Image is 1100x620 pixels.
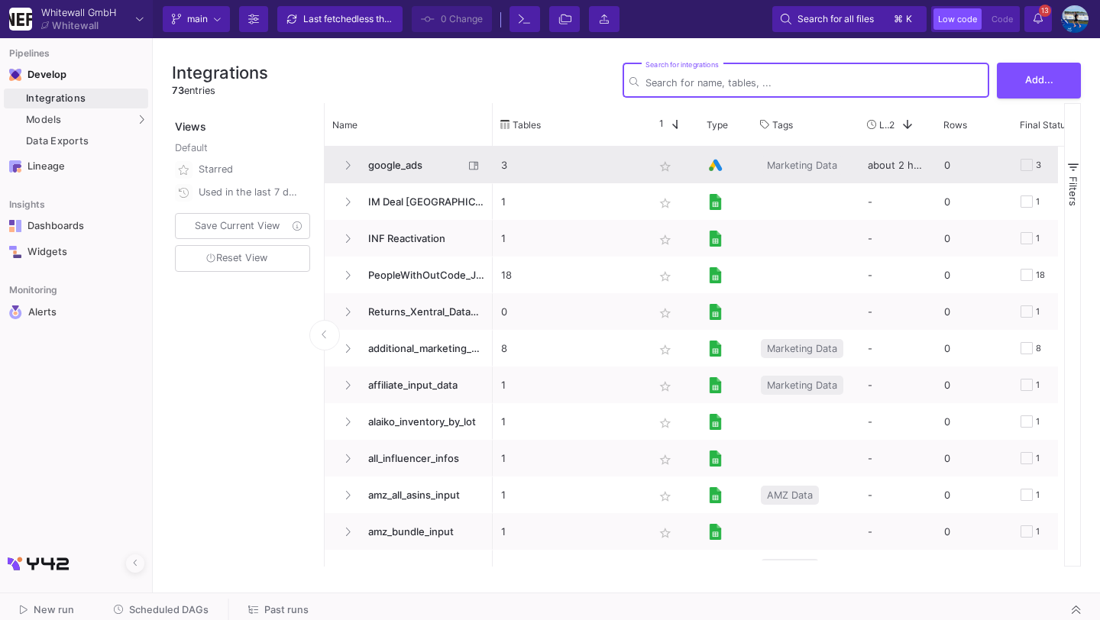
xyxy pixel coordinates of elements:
[501,221,637,257] p: 1
[933,8,982,30] button: Low code
[906,10,912,28] span: k
[936,257,1012,293] div: 0
[52,21,99,31] div: Whitewall
[936,367,1012,403] div: 0
[859,220,936,257] div: -
[656,487,675,505] mat-icon: star_border
[175,140,313,158] div: Default
[707,487,723,503] img: [Legacy] Google Sheets
[767,551,813,586] span: AMZ Data
[195,220,280,231] span: Save Current View
[501,257,637,293] p: 18
[41,8,116,18] div: Whitewall GmbH
[653,118,664,131] span: 1
[1036,221,1040,257] div: 1
[501,367,637,403] p: 1
[767,477,813,513] span: AMZ Data
[359,551,484,586] span: amz_data_daily_and_weekly_gs
[656,377,675,396] mat-icon: star_border
[992,14,1013,24] span: Code
[1036,404,1040,440] div: 1
[707,524,723,540] img: [Legacy] Google Sheets
[1036,514,1040,550] div: 1
[936,440,1012,476] div: 0
[656,231,675,249] mat-icon: star_border
[129,604,209,615] span: Scheduled DAGs
[859,476,936,513] div: -
[4,131,148,151] a: Data Exports
[9,8,32,31] img: YZ4Yr8zUCx6JYM5gIgaTIQYeTXdcwQjnYC8iZtTV.png
[936,550,1012,586] div: 0
[938,14,977,24] span: Low code
[1036,257,1045,293] div: 18
[859,293,936,330] div: -
[1067,176,1079,206] span: Filters
[767,147,837,183] span: Marketing Data
[656,157,675,176] mat-icon: star_border
[707,341,723,357] img: [Legacy] Google Sheets
[936,183,1012,220] div: 0
[707,377,723,393] img: [Legacy] Google Sheets
[26,92,144,105] div: Integrations
[943,119,967,131] span: Rows
[645,77,982,89] input: Search for name, tables, ...
[359,367,484,403] span: affiliate_input_data
[27,160,127,173] div: Lineage
[656,194,675,212] mat-icon: star_border
[4,89,148,108] a: Integrations
[707,194,723,210] img: [Legacy] Google Sheets
[501,551,637,586] p: 7
[936,476,1012,513] div: 0
[172,83,268,98] div: entries
[513,119,541,131] span: Tables
[1036,147,1041,183] div: 3
[27,220,127,232] div: Dashboards
[859,330,936,367] div: -
[936,330,1012,367] div: 0
[9,246,21,258] img: Navigation icon
[772,119,793,131] span: Tags
[34,604,74,615] span: New run
[656,524,675,542] mat-icon: star_border
[772,6,927,32] button: Search for all files⌘k
[1039,5,1051,17] span: 13
[501,294,637,330] p: 0
[501,477,637,513] p: 1
[1036,294,1040,330] div: 1
[936,147,1012,183] div: 0
[707,119,728,131] span: Type
[1025,74,1053,86] span: Add...
[357,13,452,24] span: less than a minute ago
[359,404,484,440] span: alaiko_inventory_by_lot
[175,213,310,239] button: Save Current View
[277,6,403,32] button: Last fetchedless than a minute ago
[859,183,936,220] div: -
[1036,551,1040,586] div: 7
[172,103,316,134] div: Views
[707,450,723,467] img: [Legacy] Google Sheets
[172,63,268,82] h3: Integrations
[9,220,21,232] img: Navigation icon
[894,10,903,28] span: ⌘
[889,119,895,131] span: 2
[707,157,723,173] img: Google Ads
[4,299,148,325] a: Navigation iconAlerts
[187,8,208,31] span: main
[1036,184,1040,220] div: 1
[707,231,723,247] img: [Legacy] Google Sheets
[359,477,484,513] span: amz_all_asins_input
[797,8,874,31] span: Search for all files
[27,246,127,258] div: Widgets
[359,441,484,476] span: all_influencer_infos
[359,294,484,330] span: Returns_Xentral_Database
[707,304,723,320] img: [Legacy] Google Sheets
[172,158,313,181] button: Starred
[359,331,484,367] span: additional_marketing_expenses_monthly
[997,63,1081,98] button: Add...
[1024,6,1052,32] button: 13
[9,69,21,81] img: Navigation icon
[936,513,1012,550] div: 0
[767,331,837,367] span: Marketing Data
[859,367,936,403] div: -
[859,550,936,586] div: -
